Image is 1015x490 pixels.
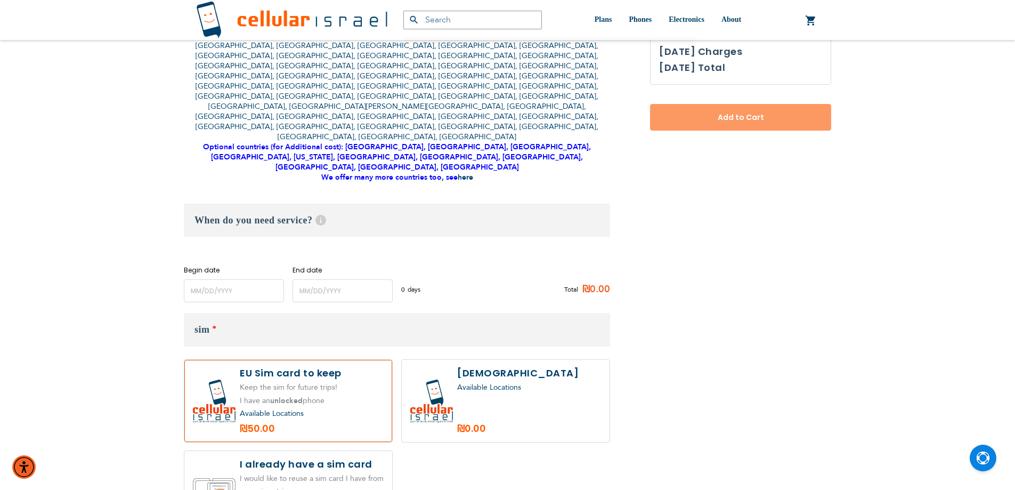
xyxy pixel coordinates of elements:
[458,172,473,182] a: here
[401,285,408,294] span: 0
[293,279,393,302] input: MM/DD/YYYY
[564,285,578,294] span: Total
[184,30,610,182] p: Countries Included: [GEOGRAPHIC_DATA], [GEOGRAPHIC_DATA], [GEOGRAPHIC_DATA], [GEOGRAPHIC_DATA], [...
[595,15,612,23] span: Plans
[184,266,284,275] label: Begin date
[659,44,822,60] h3: [DATE] Charges
[315,215,326,226] span: Help
[184,204,610,237] h3: When do you need service?
[408,285,420,294] span: days
[12,455,36,479] div: Accessibility Menu
[196,1,387,39] img: Cellular Israel Logo
[403,11,542,29] input: Search
[457,382,521,392] a: Available Locations
[578,282,610,298] span: ₪0.00
[669,15,704,23] span: Electronics
[184,279,284,302] input: MM/DD/YYYY
[629,15,652,23] span: Phones
[293,266,393,275] label: End date
[721,15,741,23] span: About
[659,60,725,76] h3: [DATE] Total
[194,324,210,335] span: sim
[240,408,304,419] a: Available Locations
[203,142,591,182] strong: Optional countries (for Additional cost): [GEOGRAPHIC_DATA], [GEOGRAPHIC_DATA], [GEOGRAPHIC_DATA]...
